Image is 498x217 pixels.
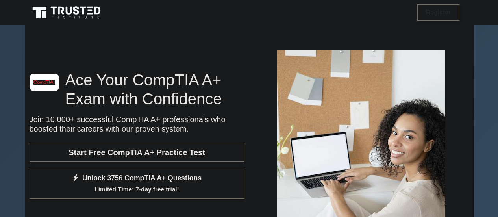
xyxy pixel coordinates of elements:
[421,7,455,17] a: Register
[39,185,235,194] small: Limited Time: 7-day free trial!
[30,168,244,199] a: Unlock 3756 CompTIA A+ QuestionsLimited Time: 7-day free trial!
[30,70,244,108] h1: Ace Your CompTIA A+ Exam with Confidence
[30,143,244,162] a: Start Free CompTIA A+ Practice Test
[30,115,244,134] p: Join 10,000+ successful CompTIA A+ professionals who boosted their careers with our proven system.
